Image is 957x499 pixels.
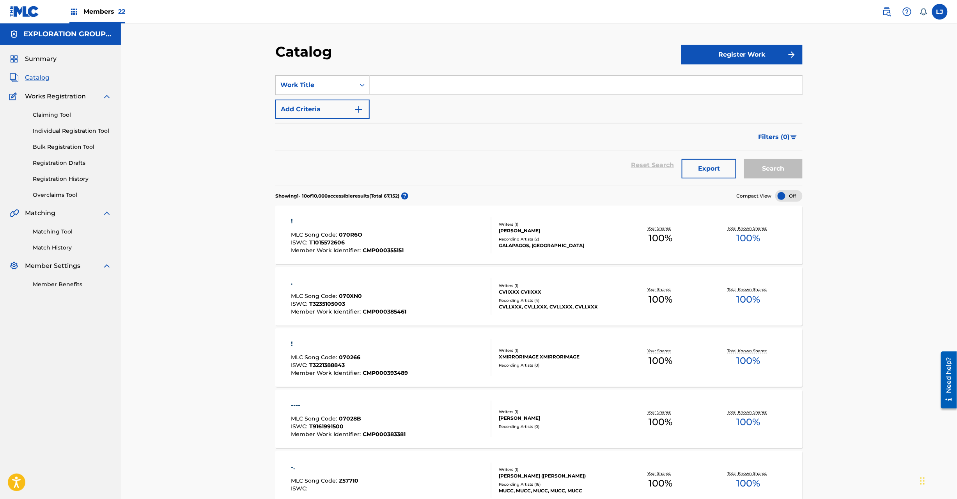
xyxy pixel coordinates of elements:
[33,111,112,119] a: Claiming Tool
[499,415,617,422] div: [PERSON_NAME]
[682,159,736,178] button: Export
[363,247,404,254] span: CMP000355151
[23,30,112,39] h5: EXPLORATION GROUP LLC
[899,4,915,20] div: Help
[291,354,339,361] span: MLC Song Code :
[499,298,617,303] div: Recording Artists ( 4 )
[920,8,927,16] div: Notifications
[25,54,57,64] span: Summary
[363,308,407,315] span: CMP000385461
[727,348,769,354] p: Total Known Shares:
[499,303,617,310] div: CVLLXXX, CVLLXXX, CVLLXXX, CVLLXXX
[339,415,362,422] span: 07028B
[9,73,19,82] img: Catalog
[754,127,803,147] button: Filters (0)
[339,477,359,484] span: Z57710
[649,292,672,307] span: 100 %
[291,278,407,287] div: .
[935,349,957,412] iframe: Resource Center
[736,415,760,429] span: 100 %
[9,54,57,64] a: SummarySummary
[648,287,673,292] p: Your Shares:
[499,348,617,353] div: Writers ( 1 )
[499,409,617,415] div: Writers ( 1 )
[736,476,760,490] span: 100 %
[648,225,673,231] p: Your Shares:
[499,424,617,429] div: Recording Artists ( 0 )
[33,244,112,252] a: Match History
[291,401,406,410] div: ----
[9,54,19,64] img: Summary
[291,339,408,349] div: !
[291,415,339,422] span: MLC Song Code :
[648,470,673,476] p: Your Shares:
[291,300,310,307] span: ISWC :
[275,100,370,119] button: Add Criteria
[649,415,672,429] span: 100 %
[291,239,310,246] span: ISWC :
[727,225,769,231] p: Total Known Shares:
[736,231,760,245] span: 100 %
[33,228,112,236] a: Matching Tool
[339,231,363,238] span: 070R6O
[102,261,112,271] img: expand
[291,308,363,315] span: Member Work Identifier :
[33,191,112,199] a: Overclaims Tool
[787,50,796,59] img: f7272a7cc735f4ea7f67.svg
[25,209,55,218] span: Matching
[9,30,19,39] img: Accounts
[25,261,80,271] span: Member Settings
[9,6,39,17] img: MLC Logo
[499,242,617,249] div: GALAPAGOS, [GEOGRAPHIC_DATA]
[759,132,790,142] span: Filters ( 0 )
[648,409,673,415] p: Your Shares:
[354,105,363,114] img: 9d2ae6d4665cec9f34b9.svg
[9,261,19,271] img: Member Settings
[499,227,617,234] div: [PERSON_NAME]
[291,485,310,492] span: ISWC :
[291,369,363,376] span: Member Work Identifier :
[499,353,617,360] div: XMIRRORIMAGE XMIRRORIMAGE
[291,362,310,369] span: ISWC :
[291,247,363,254] span: Member Work Identifier :
[727,409,769,415] p: Total Known Shares:
[918,462,957,499] iframe: Chat Widget
[363,369,408,376] span: CMP000393489
[339,292,362,299] span: 070XN0
[102,92,112,101] img: expand
[25,73,50,82] span: Catalog
[499,289,617,296] div: CVIIXXX CVIIXXX
[291,431,363,438] span: Member Work Identifier :
[275,192,399,200] p: Showing 1 - 10 of 10,000 accessible results (Total 67,152 )
[727,287,769,292] p: Total Known Shares:
[33,159,112,167] a: Registration Drafts
[681,45,803,64] button: Register Work
[291,477,339,484] span: MLC Song Code :
[275,267,803,326] a: .MLC Song Code:070XN0ISWC:T3235105003Member Work Identifier:CMP000385461Writers (1)CVIIXXX CVIIXX...
[102,209,112,218] img: expand
[291,217,404,226] div: !
[9,92,19,101] img: Works Registration
[736,354,760,368] span: 100 %
[736,292,760,307] span: 100 %
[649,231,672,245] span: 100 %
[649,476,672,490] span: 100 %
[499,472,617,479] div: [PERSON_NAME] ([PERSON_NAME])
[932,4,948,20] div: User Menu
[83,7,125,16] span: Members
[69,7,79,16] img: Top Rightsholders
[902,7,912,16] img: help
[291,231,339,238] span: MLC Song Code :
[310,239,345,246] span: T1015572606
[275,43,336,61] h2: Catalog
[118,8,125,15] span: 22
[33,127,112,135] a: Individual Registration Tool
[275,390,803,448] a: ----MLC Song Code:07028BISWC:T9161991500Member Work Identifier:CMP000383381Writers (1)[PERSON_NAM...
[499,236,617,242] div: Recording Artists ( 2 )
[275,206,803,264] a: !MLC Song Code:070R6OISWC:T1015572606Member Work Identifier:CMP000355151Writers (1)[PERSON_NAME]R...
[33,175,112,183] a: Registration History
[649,354,672,368] span: 100 %
[499,487,617,494] div: MUCC, MUCC, MUCC, MUCC, MUCC
[25,92,86,101] span: Works Registration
